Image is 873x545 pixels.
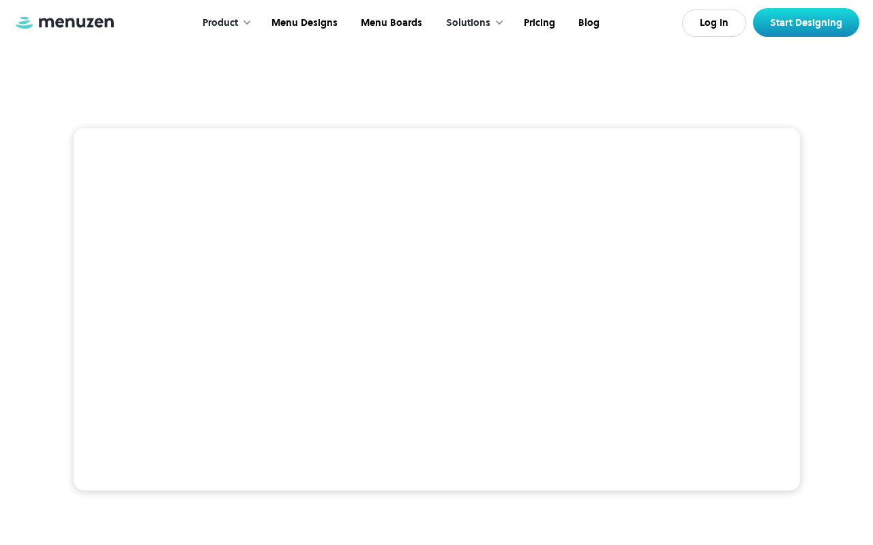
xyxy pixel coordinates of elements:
[258,2,348,44] a: Menu Designs
[511,2,565,44] a: Pricing
[682,10,746,37] a: Log In
[203,16,238,31] div: Product
[753,8,859,37] a: Start Designing
[446,16,490,31] div: Solutions
[565,2,610,44] a: Blog
[348,2,432,44] a: Menu Boards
